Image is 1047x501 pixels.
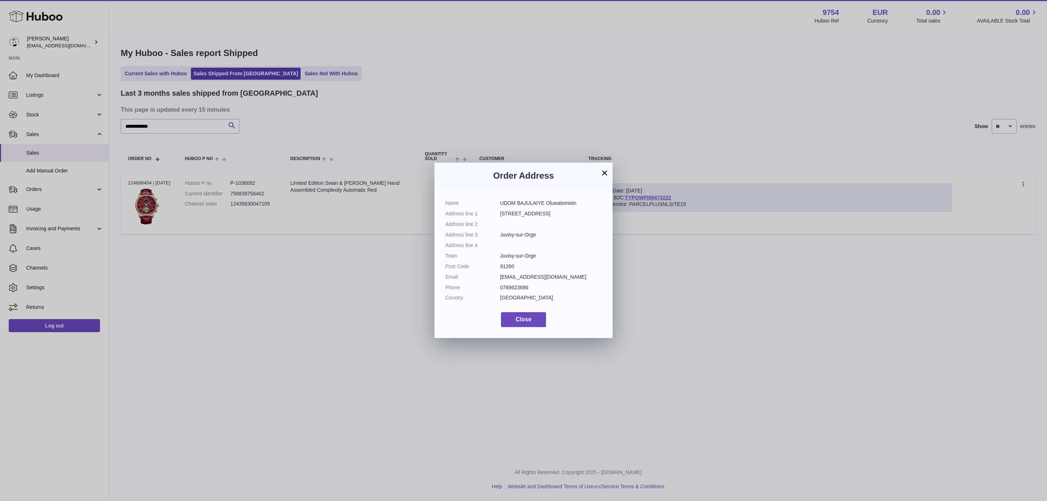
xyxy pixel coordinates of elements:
dd: [STREET_ADDRESS] [500,210,602,217]
dt: Post Code [445,263,500,270]
span: Close [516,316,531,322]
dd: 91260 [500,263,602,270]
dd: Juvisy-sur-Orge [500,253,602,259]
dt: Address line 4 [445,242,500,249]
dt: Phone [445,284,500,291]
dd: 0769623686 [500,284,602,291]
dt: Name [445,200,500,207]
dd: Juvisy-sur-Orge [500,231,602,238]
button: Close [501,312,546,327]
dt: Address line 3 [445,231,500,238]
dd: UDOM BAJULAIYE Oluwatomisin [500,200,602,207]
dd: [EMAIL_ADDRESS][DOMAIN_NAME] [500,274,602,281]
dt: Address line 1 [445,210,500,217]
dt: Email [445,274,500,281]
button: × [600,168,609,177]
dt: Town [445,253,500,259]
dd: [GEOGRAPHIC_DATA] [500,294,602,301]
dt: Country [445,294,500,301]
dt: Address line 2 [445,221,500,228]
h3: Order Address [445,170,602,182]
